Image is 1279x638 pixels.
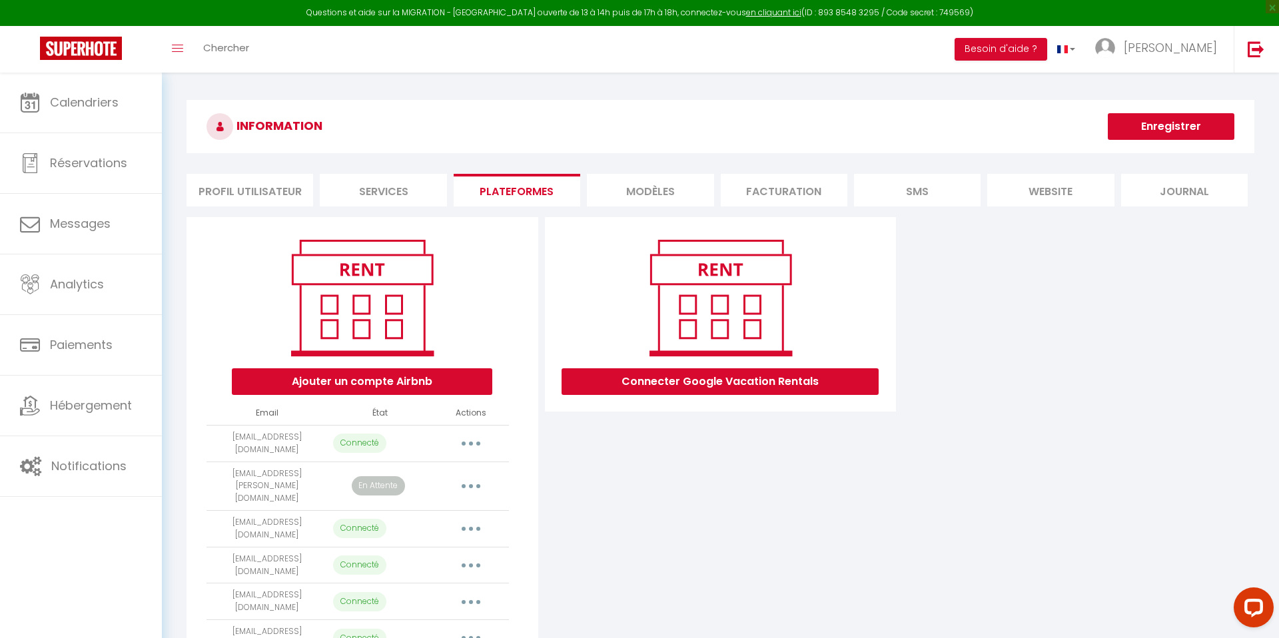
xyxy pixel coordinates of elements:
button: Connecter Google Vacation Rentals [562,368,879,395]
th: Email [207,402,327,425]
span: [PERSON_NAME] [1124,39,1217,56]
img: rent.png [636,234,805,362]
td: [EMAIL_ADDRESS][DOMAIN_NAME] [207,511,327,547]
li: Profil Utilisateur [187,174,313,206]
img: rent.png [277,234,447,362]
span: Chercher [203,41,249,55]
span: Hébergement [50,397,132,414]
iframe: LiveChat chat widget [1223,582,1279,638]
li: Services [320,174,446,206]
button: Enregistrer [1108,113,1234,140]
th: État [328,402,434,425]
button: Ajouter un compte Airbnb [232,368,492,395]
h3: INFORMATION [187,100,1254,153]
th: Actions [433,402,508,425]
li: SMS [854,174,981,206]
span: Paiements [50,336,113,353]
li: website [987,174,1114,206]
td: [EMAIL_ADDRESS][DOMAIN_NAME] [207,425,327,462]
a: ... [PERSON_NAME] [1085,26,1234,73]
li: Plateformes [454,174,580,206]
button: Besoin d'aide ? [955,38,1047,61]
li: MODÈLES [587,174,713,206]
p: Connecté [333,519,386,538]
li: Facturation [721,174,847,206]
li: Journal [1121,174,1248,206]
p: En Attente [352,476,405,495]
td: [EMAIL_ADDRESS][DOMAIN_NAME] [207,547,327,583]
span: Messages [50,215,111,232]
p: Connecté [333,555,386,575]
span: Calendriers [50,94,119,111]
span: Analytics [50,276,104,292]
img: ... [1095,38,1115,58]
img: logout [1248,41,1264,57]
td: [EMAIL_ADDRESS][DOMAIN_NAME] [207,583,327,620]
p: Connecté [333,434,386,453]
a: Chercher [193,26,259,73]
td: [EMAIL_ADDRESS][PERSON_NAME][DOMAIN_NAME] [207,462,327,511]
img: Super Booking [40,37,122,60]
p: Connecté [333,592,386,611]
span: Notifications [51,458,127,474]
span: Réservations [50,155,127,171]
a: en cliquant ici [746,7,801,18]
